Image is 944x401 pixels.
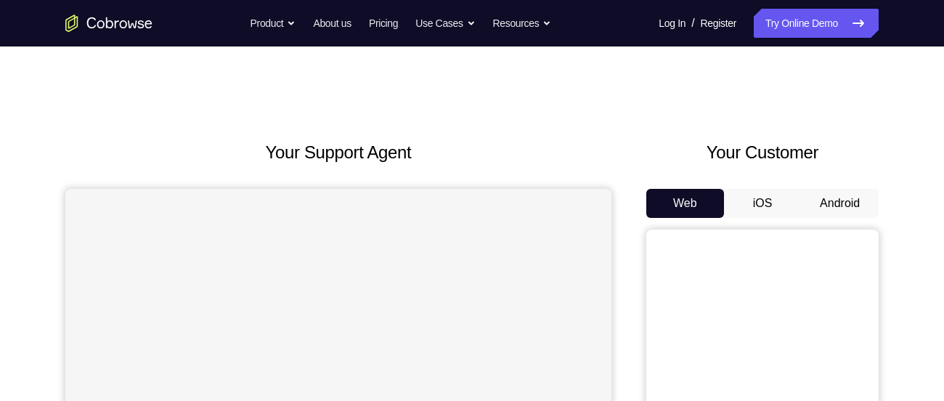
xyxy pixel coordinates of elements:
[659,9,685,38] a: Log In
[701,9,736,38] a: Register
[313,9,351,38] a: About us
[754,9,879,38] a: Try Online Demo
[646,189,724,218] button: Web
[415,9,475,38] button: Use Cases
[646,139,879,166] h2: Your Customer
[493,9,552,38] button: Resources
[65,15,152,32] a: Go to the home page
[801,189,879,218] button: Android
[691,15,694,32] span: /
[65,139,611,166] h2: Your Support Agent
[724,189,802,218] button: iOS
[369,9,398,38] a: Pricing
[251,9,296,38] button: Product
